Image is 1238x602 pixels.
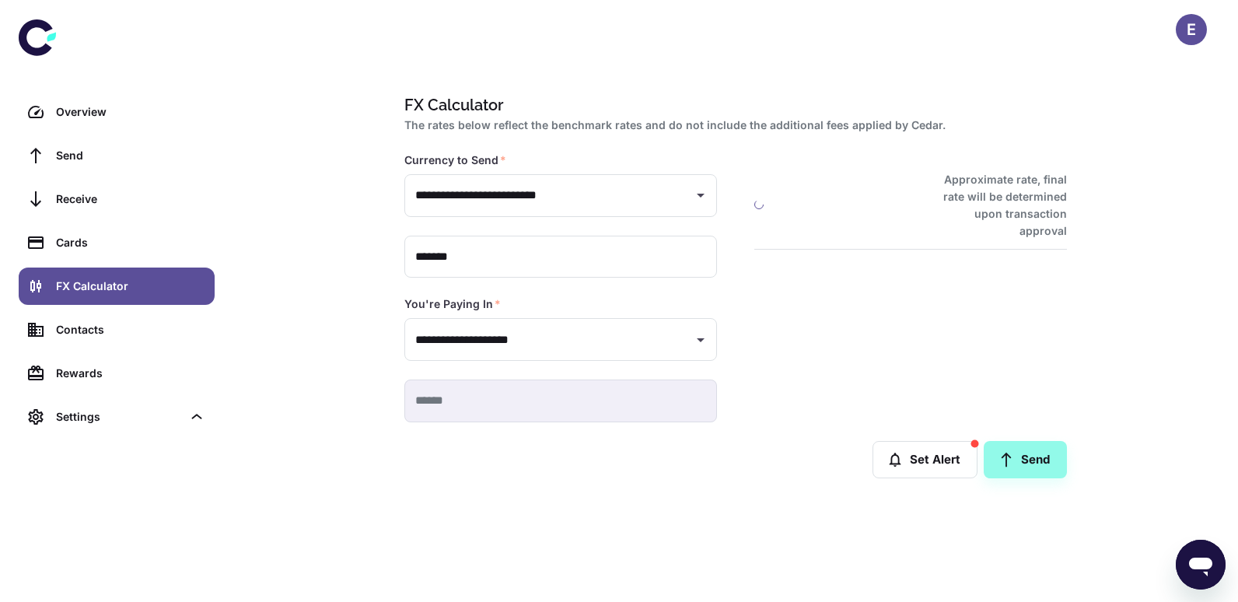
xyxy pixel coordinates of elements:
[56,278,205,295] div: FX Calculator
[56,147,205,164] div: Send
[1176,14,1207,45] button: E
[1176,540,1226,590] iframe: Button to launch messaging window
[404,152,506,168] label: Currency to Send
[19,398,215,436] div: Settings
[873,441,977,478] button: Set Alert
[56,321,205,338] div: Contacts
[56,103,205,121] div: Overview
[19,180,215,218] a: Receive
[19,311,215,348] a: Contacts
[56,365,205,382] div: Rewards
[19,355,215,392] a: Rewards
[56,408,182,425] div: Settings
[984,441,1067,478] a: Send
[926,171,1067,240] h6: Approximate rate, final rate will be determined upon transaction approval
[404,296,501,312] label: You're Paying In
[690,329,712,351] button: Open
[56,191,205,208] div: Receive
[19,137,215,174] a: Send
[19,224,215,261] a: Cards
[690,184,712,206] button: Open
[404,93,1061,117] h1: FX Calculator
[19,268,215,305] a: FX Calculator
[56,234,205,251] div: Cards
[19,93,215,131] a: Overview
